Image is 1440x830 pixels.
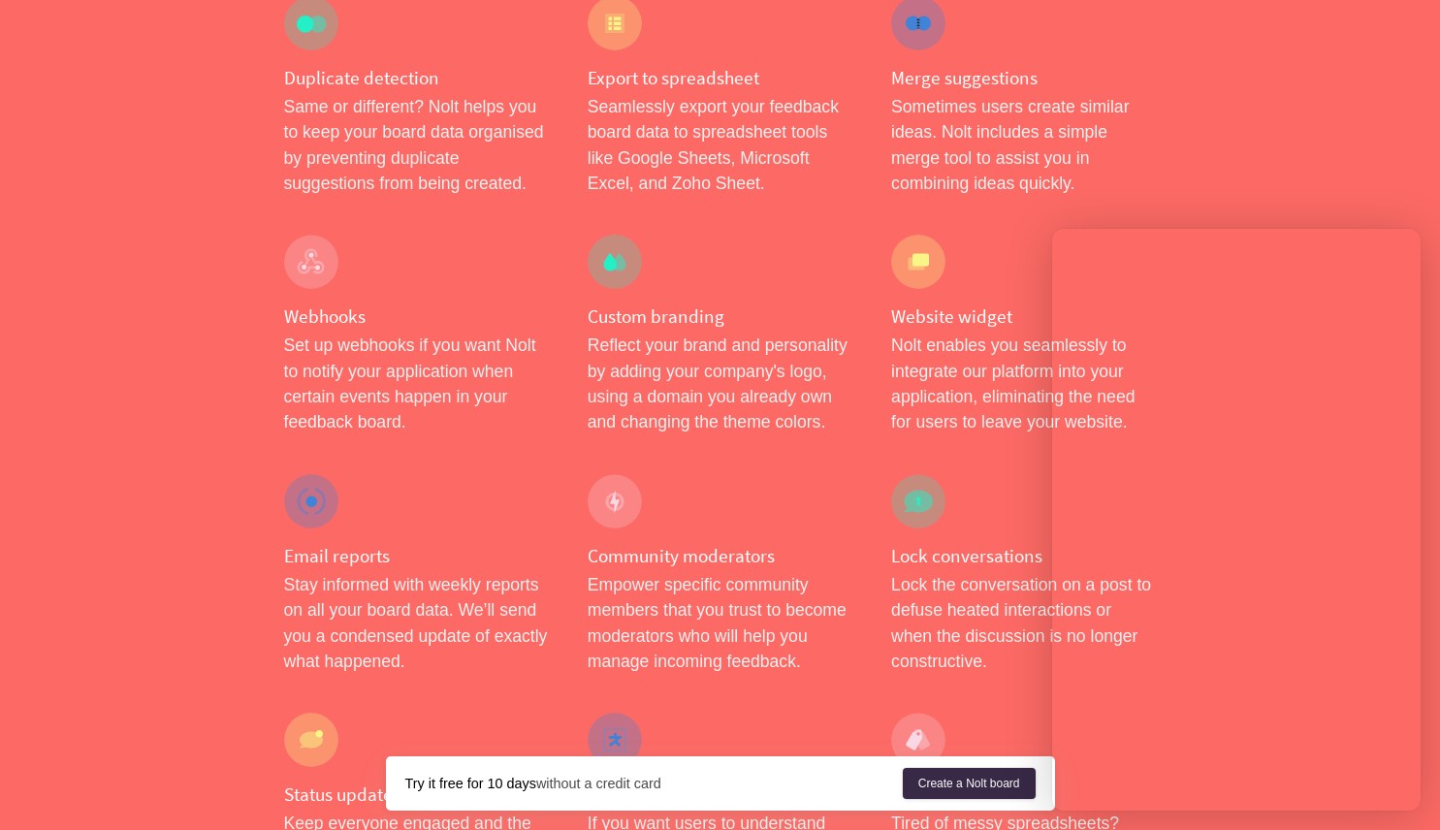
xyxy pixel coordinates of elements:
[405,774,903,793] div: without a credit card
[284,66,549,90] h4: Duplicate detection
[588,333,852,435] p: Reflect your brand and personality by adding your company's logo, using a domain you already own ...
[284,333,549,435] p: Set up webhooks if you want Nolt to notify your application when certain events happen in your fe...
[588,94,852,197] p: Seamlessly export your feedback board data to spreadsheet tools like Google Sheets, Microsoft Exc...
[1052,229,1421,811] iframe: Chatra live chat
[405,776,536,791] strong: Try it free for 10 days
[284,544,549,568] h4: Email reports
[891,333,1156,435] p: Nolt enables you seamlessly to integrate our platform into your application, eliminating the need...
[588,544,852,568] h4: Community moderators
[891,304,1156,329] h4: Website widget
[284,94,549,197] p: Same or different? Nolt helps you to keep your board data organised by preventing duplicate sugge...
[284,572,549,675] p: Stay informed with weekly reports on all your board data. We’ll send you a condensed update of ex...
[891,572,1156,675] p: Lock the conversation on a post to defuse heated interactions or when the discussion is no longer...
[891,66,1156,90] h4: Merge suggestions
[588,572,852,675] p: Empower specific community members that you trust to become moderators who will help you manage i...
[588,66,852,90] h4: Export to spreadsheet
[588,304,852,329] h4: Custom branding
[891,94,1156,197] p: Sometimes users create similar ideas. Nolt includes a simple merge tool to assist you in combinin...
[891,544,1156,568] h4: Lock conversations
[903,768,1036,799] a: Create a Nolt board
[284,304,549,329] h4: Webhooks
